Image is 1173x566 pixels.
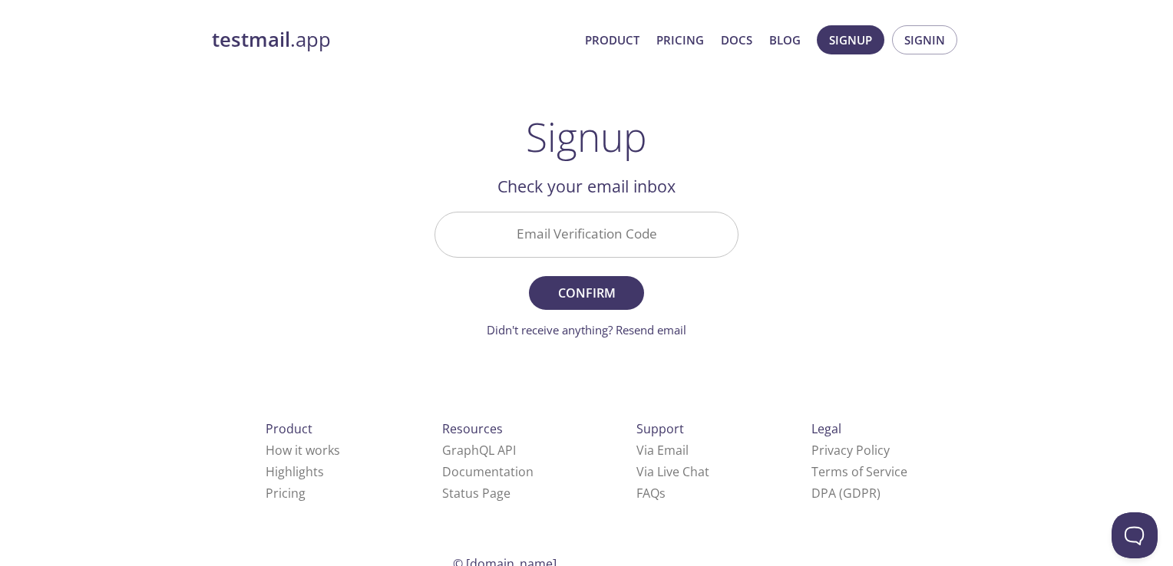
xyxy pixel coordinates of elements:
a: How it works [266,442,340,459]
span: Signup [829,30,872,50]
a: Via Live Chat [636,463,709,480]
span: Confirm [546,282,627,304]
h1: Signup [526,114,647,160]
a: Pricing [266,485,306,502]
a: Pricing [656,30,704,50]
span: Support [636,420,684,437]
a: testmail.app [212,27,573,53]
a: Docs [721,30,752,50]
button: Signin [892,25,957,54]
span: Resources [442,420,503,437]
a: Terms of Service [811,463,907,480]
span: Product [266,420,312,437]
iframe: Help Scout Beacon - Open [1112,512,1158,558]
button: Signup [817,25,884,54]
a: Status Page [442,485,511,502]
a: Documentation [442,463,534,480]
a: Privacy Policy [811,442,890,459]
button: Confirm [529,276,644,310]
a: Via Email [636,442,689,459]
span: Legal [811,420,841,437]
strong: testmail [212,26,290,53]
a: DPA (GDPR) [811,485,881,502]
a: GraphQL API [442,442,516,459]
a: Blog [769,30,801,50]
span: Signin [904,30,945,50]
a: FAQ [636,485,666,502]
h2: Check your email inbox [435,173,738,199]
a: Didn't receive anything? Resend email [487,322,686,337]
span: s [659,485,666,502]
a: Highlights [266,463,324,480]
a: Product [585,30,639,50]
